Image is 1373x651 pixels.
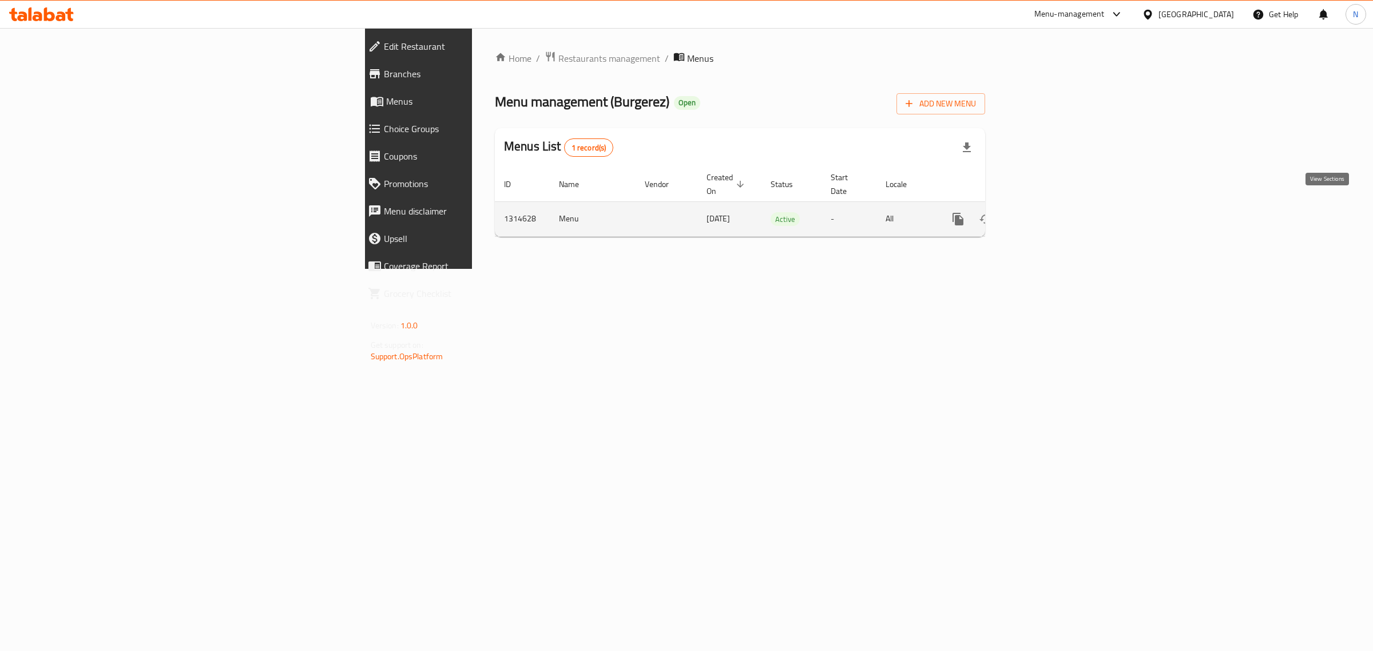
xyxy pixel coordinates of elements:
[707,211,730,226] span: [DATE]
[359,142,594,170] a: Coupons
[896,93,985,114] button: Add New Menu
[359,225,594,252] a: Upsell
[371,338,423,352] span: Get support on:
[384,287,585,300] span: Grocery Checklist
[831,170,863,198] span: Start Date
[384,39,585,53] span: Edit Restaurant
[359,280,594,307] a: Grocery Checklist
[906,97,976,111] span: Add New Menu
[386,94,585,108] span: Menus
[822,201,876,236] td: -
[384,149,585,163] span: Coupons
[495,51,985,66] nav: breadcrumb
[359,115,594,142] a: Choice Groups
[359,88,594,115] a: Menus
[645,177,684,191] span: Vendor
[945,205,972,233] button: more
[953,134,981,161] div: Export file
[400,318,418,333] span: 1.0.0
[565,142,613,153] span: 1 record(s)
[545,51,660,66] a: Restaurants management
[876,201,935,236] td: All
[559,177,594,191] span: Name
[1353,8,1358,21] span: N
[687,51,713,65] span: Menus
[371,318,399,333] span: Version:
[359,170,594,197] a: Promotions
[674,98,700,108] span: Open
[771,177,808,191] span: Status
[359,60,594,88] a: Branches
[504,177,526,191] span: ID
[504,138,613,157] h2: Menus List
[384,67,585,81] span: Branches
[972,205,999,233] button: Change Status
[1034,7,1105,21] div: Menu-management
[384,232,585,245] span: Upsell
[384,122,585,136] span: Choice Groups
[359,33,594,60] a: Edit Restaurant
[384,177,585,190] span: Promotions
[1158,8,1234,21] div: [GEOGRAPHIC_DATA]
[384,259,585,273] span: Coverage Report
[771,212,800,226] div: Active
[359,252,594,280] a: Coverage Report
[707,170,748,198] span: Created On
[495,167,1064,237] table: enhanced table
[674,96,700,110] div: Open
[886,177,922,191] span: Locale
[371,349,443,364] a: Support.OpsPlatform
[564,138,614,157] div: Total records count
[935,167,1064,202] th: Actions
[665,51,669,65] li: /
[558,51,660,65] span: Restaurants management
[384,204,585,218] span: Menu disclaimer
[771,213,800,226] span: Active
[359,197,594,225] a: Menu disclaimer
